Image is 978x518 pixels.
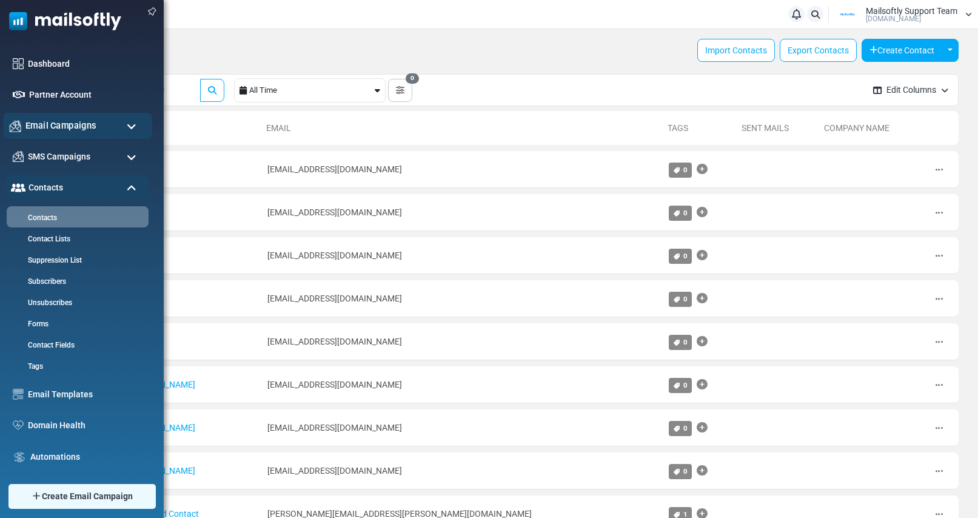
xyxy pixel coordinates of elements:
button: Edit Columns [863,74,958,106]
a: 0 [669,378,692,393]
span: Create Email Campaign [42,490,133,503]
a: Suppression List [7,255,146,266]
a: Unsubscribes [7,297,146,308]
button: Create Contact [862,39,942,62]
a: Email Templates [28,388,142,401]
a: Add Tag [697,372,708,397]
a: 0 [669,163,692,178]
a: Dashboard [28,58,142,70]
a: Subscribers [7,276,146,287]
a: Import Contacts [697,39,775,62]
span: 0 [683,166,688,174]
span: 0 [683,295,688,303]
a: Tags [7,361,146,372]
a: Email [266,123,291,133]
a: Forms [7,318,146,329]
td: [EMAIL_ADDRESS][DOMAIN_NAME] [261,237,663,274]
td: [EMAIL_ADDRESS][DOMAIN_NAME] [261,409,663,446]
td: [EMAIL_ADDRESS][DOMAIN_NAME] [261,366,663,403]
img: campaigns-icon.png [10,120,21,132]
td: [EMAIL_ADDRESS][DOMAIN_NAME] [261,194,663,231]
img: campaigns-icon.png [13,151,24,162]
a: 0 [669,249,692,264]
a: 0 [669,292,692,307]
span: Contacts [28,181,63,194]
a: Domain Health [28,419,142,432]
td: [EMAIL_ADDRESS][DOMAIN_NAME] [261,280,663,317]
a: Automations [30,451,142,463]
img: email-templates-icon.svg [13,389,24,400]
img: dashboard-icon.svg [13,58,24,69]
span: 0 [683,467,688,476]
button: 0 [388,79,412,102]
td: [EMAIL_ADDRESS][DOMAIN_NAME] [261,151,663,188]
img: contacts-icon-active.svg [11,183,25,192]
a: Company Name [824,123,889,133]
span: 0 [683,209,688,217]
img: workflow.svg [13,450,26,464]
div: All Time [249,79,372,102]
a: 0 [669,421,692,436]
span: 0 [406,73,419,84]
a: 0 [669,206,692,221]
a: Partner Account [29,89,142,101]
a: Add Tag [697,200,708,224]
span: [DOMAIN_NAME] [866,15,921,22]
a: Contact Fields [7,340,146,351]
span: Mailsoftly Support Team [866,7,957,15]
span: translation missing: en.crm_contacts.form.list_header.company_name [824,123,889,133]
a: 0 [669,464,692,479]
span: 0 [683,252,688,260]
span: 0 [683,381,688,389]
a: User Logo Mailsoftly Support Team [DOMAIN_NAME] [832,5,972,24]
td: [EMAIL_ADDRESS][DOMAIN_NAME] [261,452,663,489]
a: Contact Lists [7,234,146,244]
a: Tags [668,123,688,133]
span: SMS Campaigns [28,150,90,163]
span: 0 [683,424,688,432]
a: Export Contacts [780,39,857,62]
img: domain-health-icon.svg [13,420,24,430]
span: 0 [683,338,688,346]
a: Add Tag [697,329,708,354]
td: [EMAIL_ADDRESS][DOMAIN_NAME] [261,323,663,360]
a: Add Tag [697,243,708,267]
img: User Logo [832,5,863,24]
span: Email Campaigns [25,119,96,132]
a: Contacts [7,212,146,223]
a: Add Tag [697,157,708,181]
a: 0 [669,335,692,350]
a: Add Tag [697,286,708,311]
a: Add Tag [697,415,708,440]
a: Sent Mails [742,123,789,133]
a: Add Tag [697,459,708,483]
